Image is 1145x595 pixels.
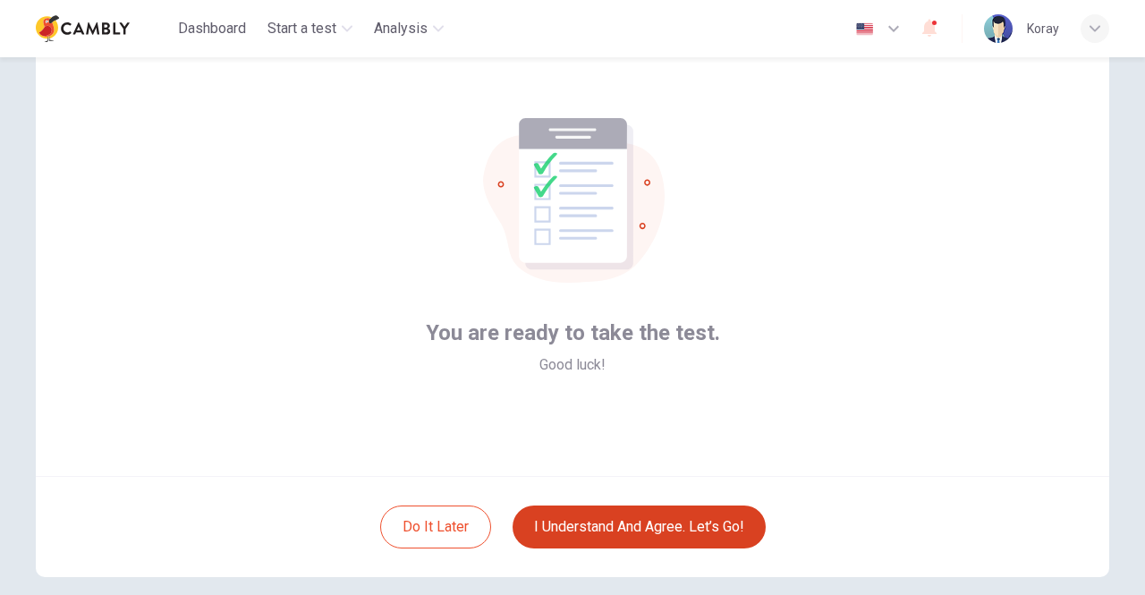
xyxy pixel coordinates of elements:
span: Analysis [374,18,428,39]
span: Start a test [267,18,336,39]
span: You are ready to take the test. [426,319,720,347]
button: Start a test [260,13,360,45]
a: Cambly logo [36,11,171,47]
span: Dashboard [178,18,246,39]
button: I understand and agree. Let’s go! [513,506,766,548]
button: Dashboard [171,13,253,45]
button: Analysis [367,13,451,45]
div: Koray [1027,18,1059,39]
img: en [853,22,876,36]
img: Cambly logo [36,11,130,47]
button: Do it later [380,506,491,548]
span: Good luck! [539,354,606,376]
img: Profile picture [984,14,1013,43]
